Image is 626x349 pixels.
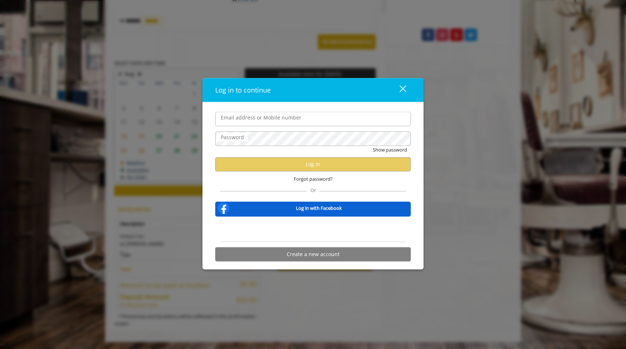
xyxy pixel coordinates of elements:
[386,83,411,98] button: close dialog
[373,146,407,154] button: Show password
[217,133,248,141] label: Password
[215,112,411,126] input: Email address or Mobile number
[296,204,342,212] b: Log in with Facebook
[217,114,305,122] label: Email address or Mobile number
[215,157,411,171] button: Log in
[215,132,411,146] input: Password
[216,201,231,215] img: facebook-logo
[215,86,271,94] span: Log in to continue
[294,175,333,183] span: Forgot password?
[307,187,320,193] span: Or
[391,85,406,95] div: close dialog
[273,221,353,237] iframe: Sign in with Google Button
[215,247,411,261] button: Create a new account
